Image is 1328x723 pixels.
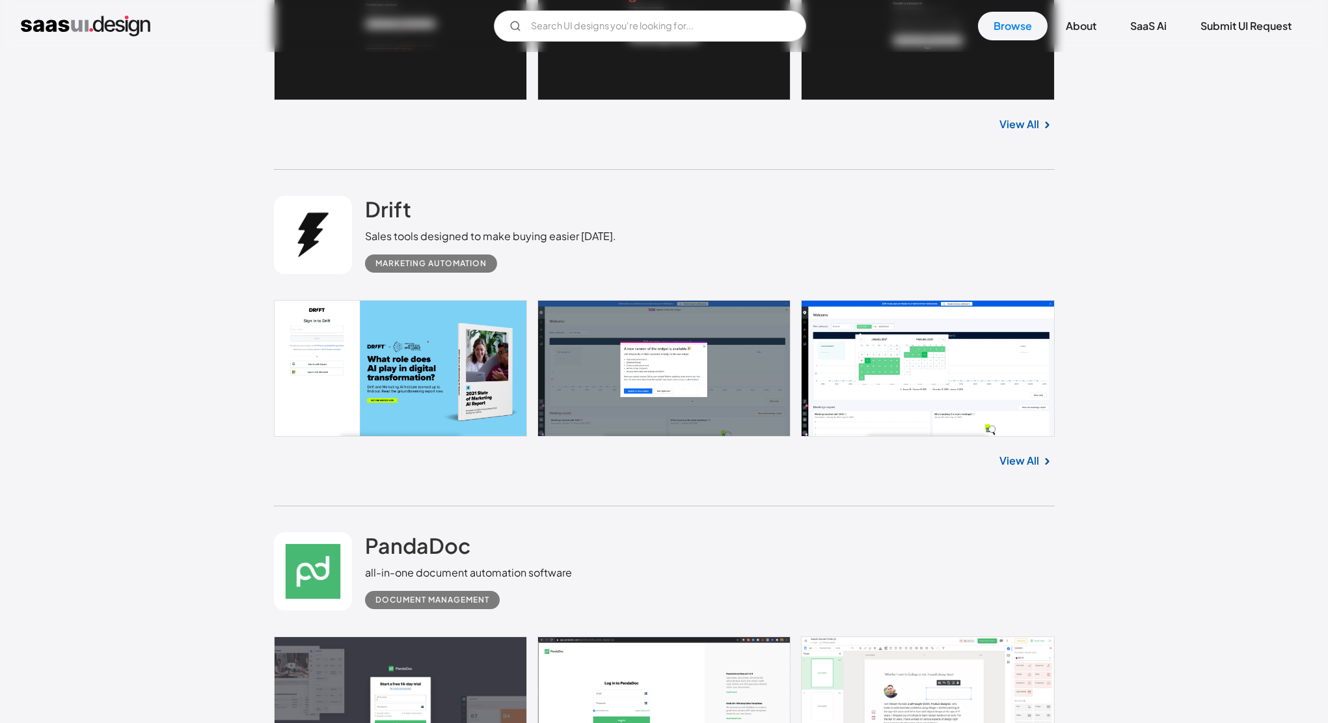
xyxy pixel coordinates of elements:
a: Submit UI Request [1185,12,1307,40]
a: SaaS Ai [1115,12,1182,40]
form: Email Form [494,10,806,42]
div: all-in-one document automation software [365,565,572,580]
div: Sales tools designed to make buying easier [DATE]. [365,228,616,244]
h2: PandaDoc [365,532,470,558]
div: Marketing Automation [375,256,487,271]
a: home [21,16,150,36]
div: Document Management [375,592,489,608]
a: View All [999,116,1039,132]
a: Drift [365,196,411,228]
h2: Drift [365,196,411,222]
a: PandaDoc [365,532,470,565]
input: Search UI designs you're looking for... [494,10,806,42]
a: View All [999,453,1039,469]
a: Browse [978,12,1048,40]
a: About [1050,12,1112,40]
